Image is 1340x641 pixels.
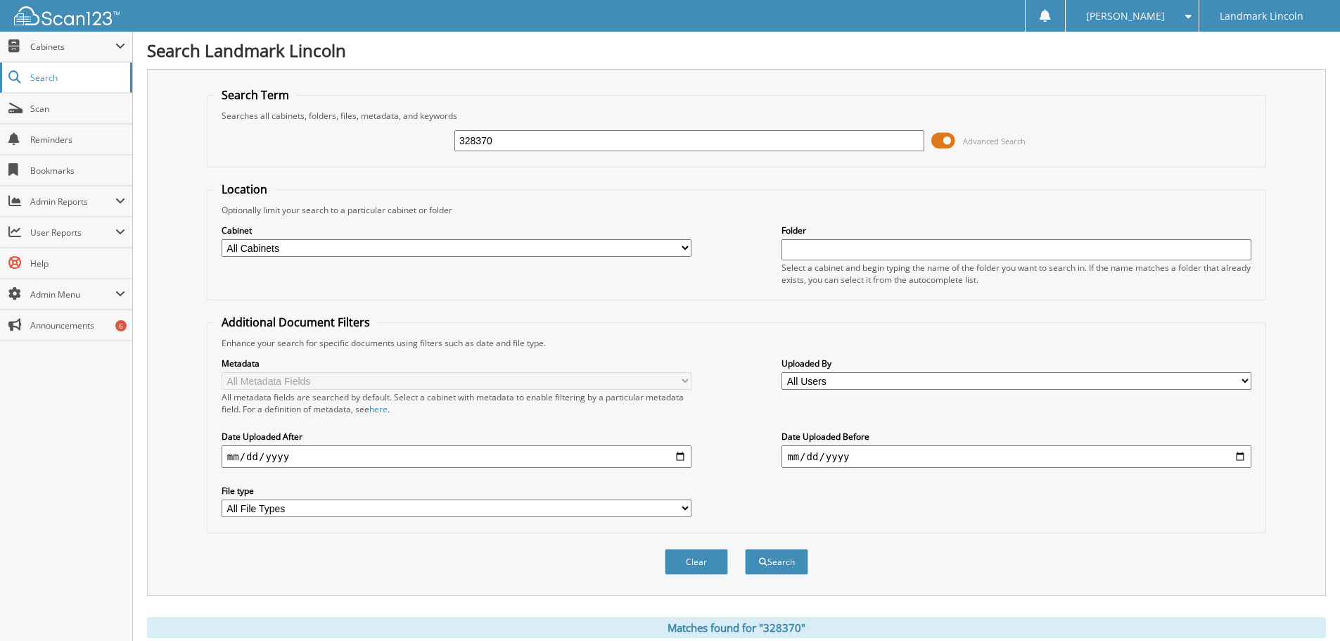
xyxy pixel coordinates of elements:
[222,445,691,468] input: start
[215,182,274,197] legend: Location
[781,262,1251,286] div: Select a cabinet and begin typing the name of the folder you want to search in. If the name match...
[215,204,1258,216] div: Optionally limit your search to a particular cabinet or folder
[30,196,115,208] span: Admin Reports
[30,103,125,115] span: Scan
[781,357,1251,369] label: Uploaded By
[30,319,125,331] span: Announcements
[1220,12,1303,20] span: Landmark Lincoln
[215,315,377,330] legend: Additional Document Filters
[222,224,691,236] label: Cabinet
[1086,12,1165,20] span: [PERSON_NAME]
[222,485,691,497] label: File type
[215,337,1258,349] div: Enhance your search for specific documents using filters such as date and file type.
[147,39,1326,62] h1: Search Landmark Lincoln
[30,288,115,300] span: Admin Menu
[215,87,296,103] legend: Search Term
[215,110,1258,122] div: Searches all cabinets, folders, files, metadata, and keywords
[1270,573,1340,641] iframe: Chat Widget
[963,136,1026,146] span: Advanced Search
[781,431,1251,443] label: Date Uploaded Before
[745,549,808,575] button: Search
[14,6,120,25] img: scan123-logo-white.svg
[147,617,1326,638] div: Matches found for "328370"
[781,224,1251,236] label: Folder
[30,227,115,239] span: User Reports
[115,320,127,331] div: 6
[781,445,1251,468] input: end
[665,549,728,575] button: Clear
[30,72,123,84] span: Search
[222,357,691,369] label: Metadata
[30,41,115,53] span: Cabinets
[30,134,125,146] span: Reminders
[30,165,125,177] span: Bookmarks
[369,403,388,415] a: here
[222,391,691,415] div: All metadata fields are searched by default. Select a cabinet with metadata to enable filtering b...
[30,258,125,269] span: Help
[222,431,691,443] label: Date Uploaded After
